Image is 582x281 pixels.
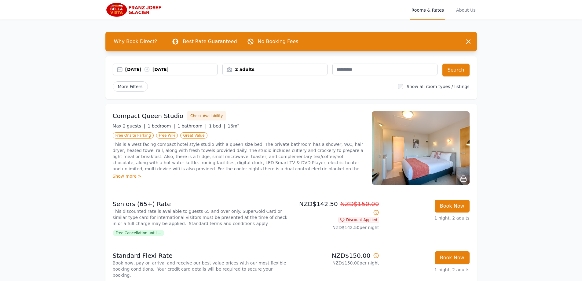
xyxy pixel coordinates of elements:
[113,112,184,120] h3: Compact Queen Studio
[228,124,239,128] span: 16m²
[384,215,470,221] p: 1 night, 2 adults
[442,64,470,76] button: Search
[113,260,289,278] p: Book now, pay on arrival and receive our best value prices with our most flexible booking conditi...
[384,267,470,273] p: 1 night, 2 adults
[113,200,289,208] p: Seniors (65+) Rate
[113,124,145,128] span: Max 2 guests |
[125,66,218,72] div: [DATE] [DATE]
[113,251,289,260] p: Standard Flexi Rate
[113,81,148,92] span: More Filters
[294,260,379,266] p: NZD$150.00 per night
[340,200,379,208] span: NZD$150.00
[113,230,164,236] span: Free Cancellation until ...
[209,124,225,128] span: 1 bed |
[294,200,379,217] p: NZD$142.50
[180,132,207,139] span: Great Value
[113,141,364,172] p: This is a west facing compact hotel style studio with a queen size bed. The private bathroom has ...
[148,124,175,128] span: 1 bedroom |
[435,251,470,264] button: Book Now
[109,35,162,48] span: Why Book Direct?
[294,224,379,231] p: NZD$142.50 per night
[113,173,364,179] div: Show more >
[156,132,178,139] span: Free WiFi
[435,200,470,213] button: Book Now
[183,38,237,45] p: Best Rate Guaranteed
[258,38,298,45] p: No Booking Fees
[338,217,379,223] span: Discount Applied
[105,2,164,17] img: Bella Vista Franz Josef Glacier
[223,66,327,72] div: 2 adults
[178,124,207,128] span: 1 bathroom |
[294,251,379,260] p: NZD$150.00
[407,84,469,89] label: Show all room types / listings
[187,111,226,120] button: Check Availability
[113,132,154,139] span: Free Onsite Parking
[113,208,289,227] p: This discounted rate is available to guests 65 and over only. SuperGold Card or similar type card...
